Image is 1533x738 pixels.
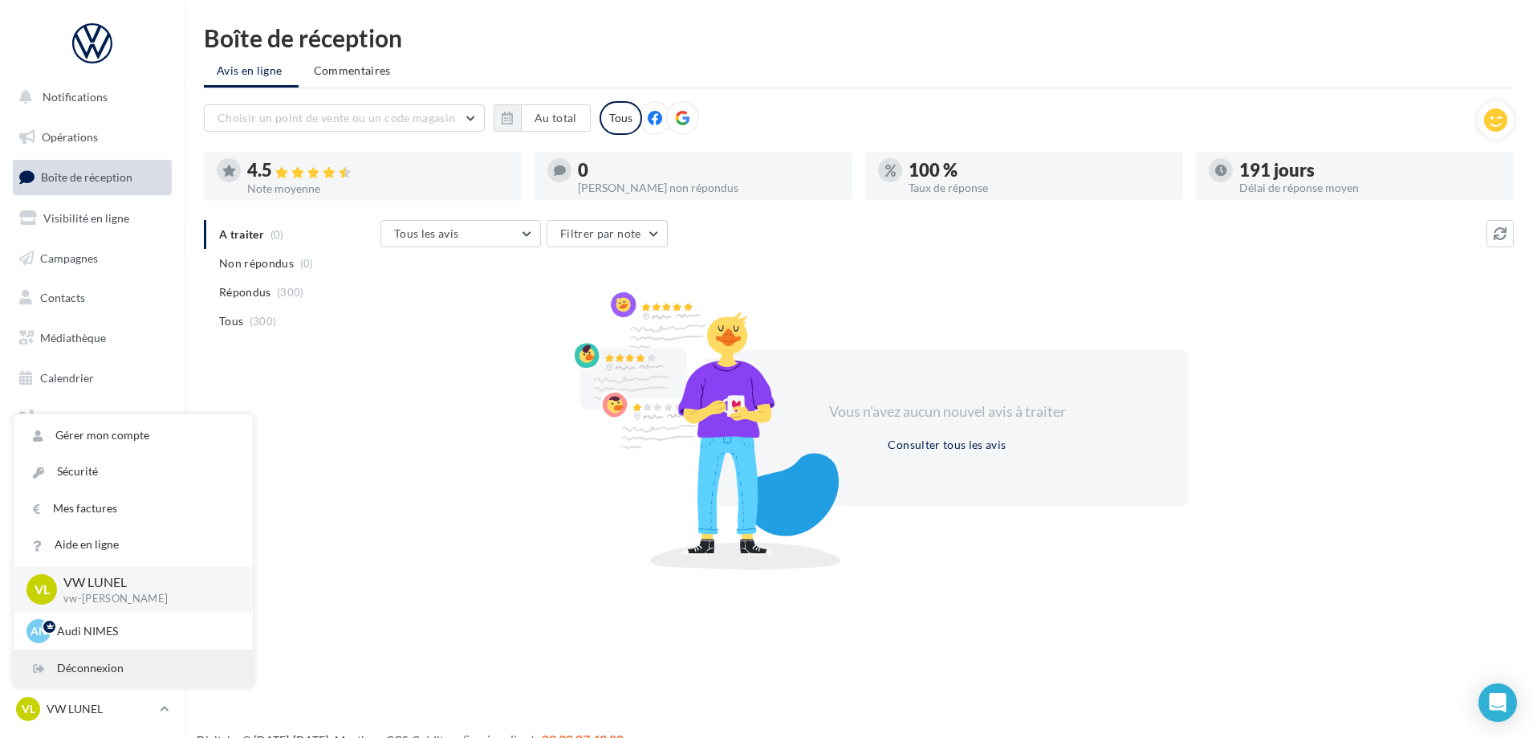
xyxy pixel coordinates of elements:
div: 4.5 [247,161,509,180]
p: vw-[PERSON_NAME] [63,592,227,606]
span: Contacts [40,291,85,304]
a: Sécurité [14,454,253,490]
span: Visibilité en ligne [43,211,129,225]
span: VL [35,581,50,599]
span: (300) [250,315,277,328]
div: Taux de réponse [909,182,1170,194]
span: Notifications [43,90,108,104]
p: VW LUNEL [63,573,227,592]
div: Open Intercom Messenger [1478,683,1517,722]
span: Commentaires [314,63,391,77]
div: Déconnexion [14,650,253,687]
span: PLV et print personnalisable [40,407,165,442]
div: Vous n'avez aucun nouvel avis à traiter [809,402,1085,422]
p: Audi NIMES [57,623,234,639]
a: Opérations [10,120,175,154]
button: Tous les avis [380,220,541,247]
button: Au total [494,104,591,132]
span: Calendrier [40,371,94,385]
a: Campagnes DataOnDemand [10,455,175,502]
div: Tous [600,101,642,135]
a: VL VW LUNEL [13,694,172,724]
a: Aide en ligne [14,527,253,563]
div: 191 jours [1239,161,1501,179]
div: Boîte de réception [204,26,1514,50]
span: VL [22,701,35,717]
button: Choisir un point de vente ou un code magasin [204,104,485,132]
button: Au total [521,104,591,132]
div: 0 [578,161,840,179]
button: Consulter tous les avis [881,435,1012,455]
a: Médiathèque [10,321,175,355]
div: Délai de réponse moyen [1239,182,1501,194]
a: Gérer mon compte [14,418,253,454]
span: Opérations [42,130,98,144]
div: 100 % [909,161,1170,179]
a: Campagnes [10,242,175,275]
div: Note moyenne [247,183,509,194]
a: Contacts [10,281,175,315]
span: Répondus [219,284,271,300]
a: PLV et print personnalisable [10,401,175,448]
span: (300) [277,286,304,299]
p: VW LUNEL [47,701,153,717]
span: Non répondus [219,255,294,271]
span: Choisir un point de vente ou un code magasin [218,111,455,124]
button: Notifications [10,80,169,114]
button: Filtrer par note [547,220,668,247]
span: (0) [300,257,314,270]
span: Médiathèque [40,331,106,345]
a: Mes factures [14,491,253,527]
a: Calendrier [10,361,175,395]
span: Tous les avis [394,226,459,240]
span: Campagnes [40,251,98,264]
a: Visibilité en ligne [10,202,175,235]
div: [PERSON_NAME] non répondus [578,182,840,194]
span: Tous [219,313,243,329]
span: Boîte de réception [41,170,132,184]
a: Boîte de réception [10,160,175,194]
span: AN [30,623,47,639]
